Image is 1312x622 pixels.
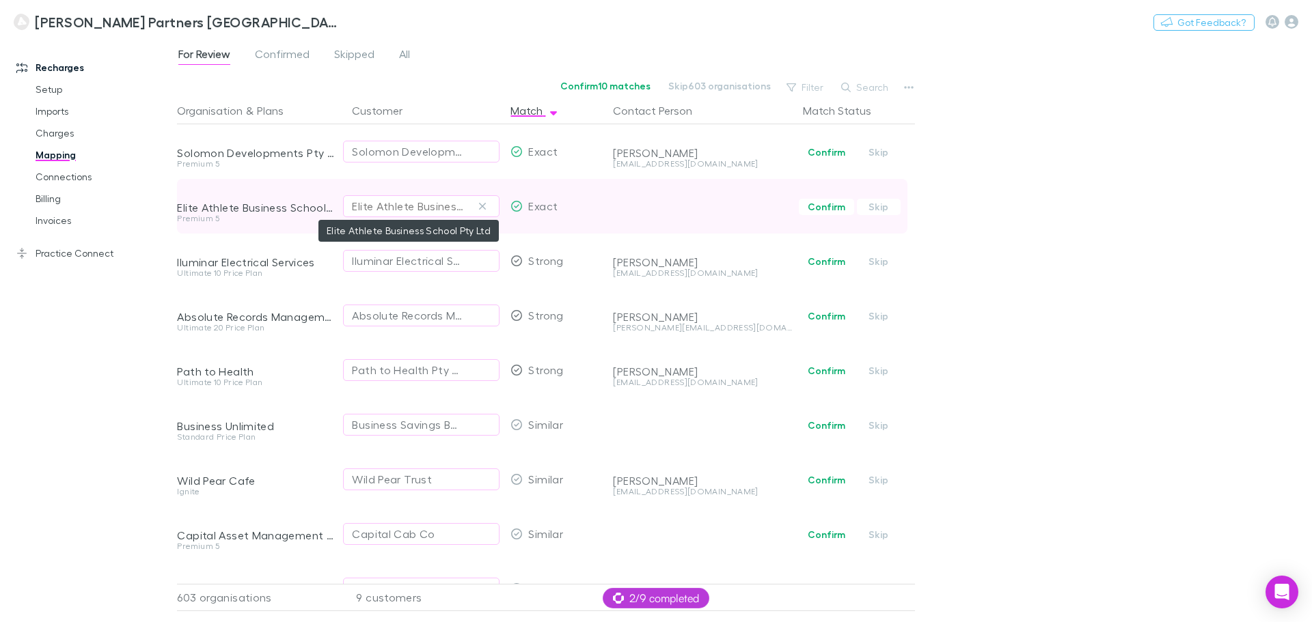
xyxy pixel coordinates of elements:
[857,144,901,160] button: Skip
[352,580,432,597] div: Wild Pear Trust
[780,79,832,96] button: Filter
[352,97,419,124] button: Customer
[551,78,659,94] button: Confirm10 matches
[343,468,500,490] button: Wild Pear Trust
[341,584,505,611] div: 9 customers
[352,143,463,160] div: Solomon Developments Pty Ltd
[528,199,558,212] span: Exact
[613,324,792,332] div: [PERSON_NAME][EMAIL_ADDRESS][DOMAIN_NAME]
[352,362,463,378] div: Path to Health Pty Ltd
[177,146,336,160] div: Solomon Developments Pty Ltd
[177,214,336,223] div: Premium 5
[177,97,243,124] button: Organisation
[343,359,500,381] button: Path to Health Pty Ltd
[510,97,559,124] button: Match
[177,419,336,433] div: Business Unlimited
[799,581,854,597] button: Confirm
[177,324,336,332] div: Ultimate 20 Price Plan
[343,141,500,162] button: Solomon Developments Pty Ltd
[799,253,854,270] button: Confirm
[857,472,901,488] button: Skip
[613,97,709,124] button: Contact Person
[613,487,792,496] div: [EMAIL_ADDRESS][DOMAIN_NAME]
[35,14,339,30] h3: [PERSON_NAME] Partners [GEOGRAPHIC_DATA]
[255,47,310,65] span: Confirmed
[177,433,336,441] div: Standard Price Plan
[613,255,792,269] div: [PERSON_NAME]
[857,581,901,597] button: Skip
[352,416,463,433] div: Business Savings Bank
[799,363,854,379] button: Confirm
[334,47,374,65] span: Skipped
[857,253,901,270] button: Skip
[177,584,341,611] div: 603 organisations
[528,309,563,322] span: Strong
[613,160,792,168] div: [EMAIL_ADDRESS][DOMAIN_NAME]
[857,526,901,543] button: Skip
[352,253,463,269] div: Iluminar Electrical Services Pty Ltd
[343,578,500,599] button: Wild Pear Trust
[177,365,336,378] div: Path to Health
[177,97,336,124] div: &
[799,199,854,215] button: Confirm
[613,269,792,277] div: [EMAIL_ADDRESS][DOMAIN_NAME]
[177,528,336,542] div: Capital Asset Management Group Unit Trust (ABN 68 177 199 613)
[257,97,284,124] button: Plans
[1266,576,1298,608] div: Open Intercom Messenger
[22,122,184,144] a: Charges
[22,210,184,231] a: Invoices
[613,310,792,324] div: [PERSON_NAME]
[1153,14,1255,31] button: Got Feedback?
[857,199,901,215] button: Skip
[3,57,184,79] a: Recharges
[528,418,563,431] span: Similar
[857,417,901,434] button: Skip
[352,471,432,487] div: Wild Pear Trust
[22,188,184,210] a: Billing
[528,145,558,158] span: Exact
[178,47,230,65] span: For Review
[659,78,780,94] button: Skip603 organisations
[834,79,897,96] button: Search
[22,100,184,122] a: Imports
[177,487,336,496] div: Ignite
[528,363,563,376] span: Strong
[352,307,463,324] div: Absolute Records Management
[799,472,854,488] button: Confirm
[799,308,854,324] button: Confirm
[352,526,435,542] div: Capital Cab Co
[14,14,29,30] img: Kelly Partners Northern Beaches's Logo
[343,305,500,326] button: Absolute Records Management
[613,378,792,386] div: [EMAIL_ADDRESS][DOMAIN_NAME]
[177,542,336,550] div: Premium 5
[22,144,184,166] a: Mapping
[613,583,792,597] div: [PERSON_NAME]
[803,97,888,124] button: Match Status
[5,5,347,38] a: [PERSON_NAME] Partners [GEOGRAPHIC_DATA]
[177,160,336,168] div: Premium 5
[22,166,184,188] a: Connections
[528,582,563,595] span: Similar
[613,365,792,378] div: [PERSON_NAME]
[528,254,563,267] span: Strong
[343,250,500,272] button: Iluminar Electrical Services Pty Ltd
[22,79,184,100] a: Setup
[3,242,184,264] a: Practice Connect
[799,526,854,543] button: Confirm
[799,144,854,160] button: Confirm
[528,527,563,540] span: Similar
[857,363,901,379] button: Skip
[177,310,336,324] div: Absolute Records Management Pty Ltd
[799,417,854,434] button: Confirm
[343,523,500,545] button: Capital Cab Co
[613,474,792,487] div: [PERSON_NAME]
[177,255,336,269] div: Iluminar Electrical Services
[613,146,792,160] div: [PERSON_NAME]
[177,201,336,214] div: Elite Athlete Business School Pty Ltd
[528,472,563,485] span: Similar
[177,583,336,597] div: Wild Pear Unit Trust
[399,47,410,65] span: All
[177,269,336,277] div: Ultimate 10 Price Plan
[343,414,500,436] button: Business Savings Bank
